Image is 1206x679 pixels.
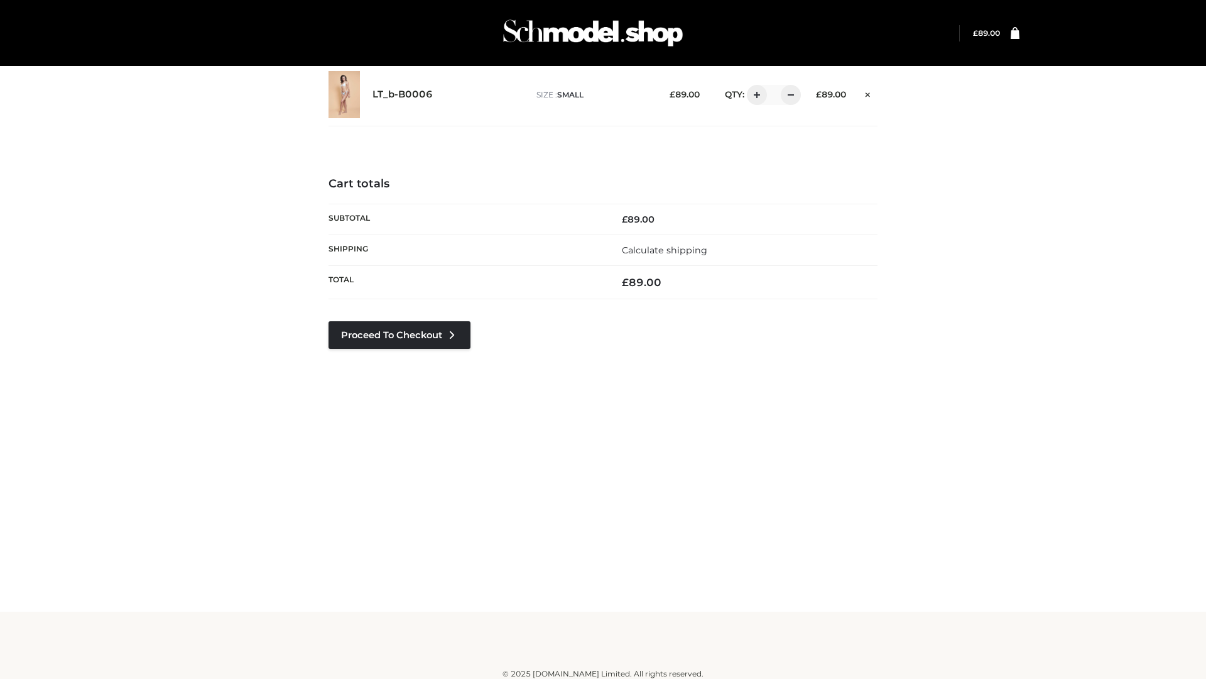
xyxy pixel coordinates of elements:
th: Total [329,266,603,299]
div: QTY: [712,85,796,105]
span: £ [622,276,629,289]
span: £ [973,28,978,38]
span: SMALL [557,90,584,99]
bdi: 89.00 [973,28,1000,38]
a: LT_b-B0006 [372,89,433,101]
th: Shipping [329,235,603,265]
bdi: 89.00 [622,276,661,289]
h4: Cart totals [329,177,877,191]
span: £ [816,89,822,99]
bdi: 89.00 [670,89,700,99]
span: £ [622,214,627,225]
span: £ [670,89,675,99]
a: Proceed to Checkout [329,321,470,349]
th: Subtotal [329,204,603,235]
a: Calculate shipping [622,245,707,256]
bdi: 89.00 [816,89,846,99]
img: Schmodel Admin 964 [499,8,687,58]
a: Remove this item [859,85,877,101]
bdi: 89.00 [622,214,655,225]
p: size : [536,89,650,101]
a: £89.00 [973,28,1000,38]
